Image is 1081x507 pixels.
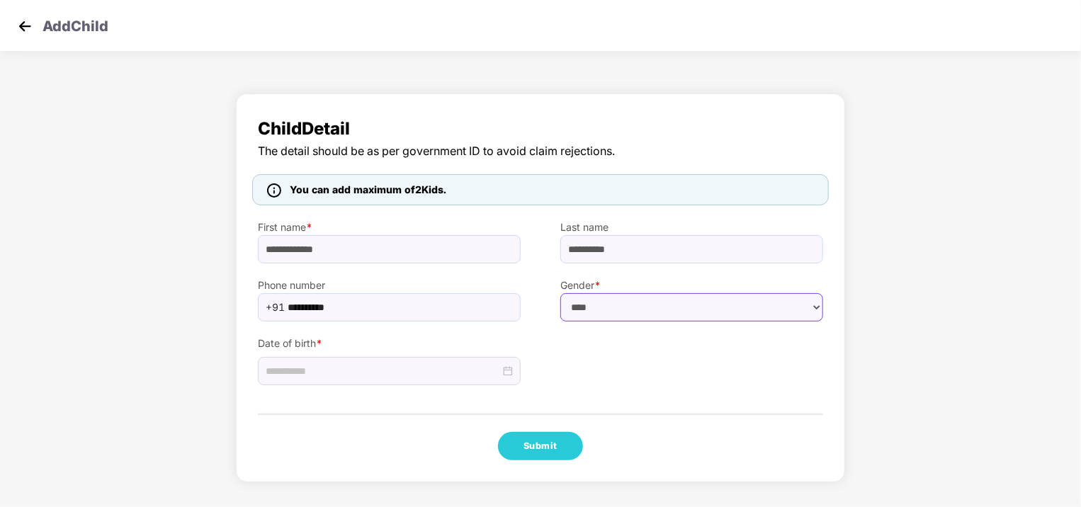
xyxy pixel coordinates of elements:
[258,142,823,160] span: The detail should be as per government ID to avoid claim rejections.
[43,16,108,33] p: Add Child
[258,220,521,235] label: First name
[560,220,823,235] label: Last name
[498,432,583,460] button: Submit
[267,183,281,198] img: icon
[258,336,521,351] label: Date of birth
[266,297,285,318] span: +91
[258,115,823,142] span: Child Detail
[14,16,35,37] img: svg+xml;base64,PHN2ZyB4bWxucz0iaHR0cDovL3d3dy53My5vcmcvMjAwMC9zdmciIHdpZHRoPSIzMCIgaGVpZ2h0PSIzMC...
[560,278,823,293] label: Gender
[290,183,446,195] span: You can add maximum of 2 Kids.
[258,278,521,293] label: Phone number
